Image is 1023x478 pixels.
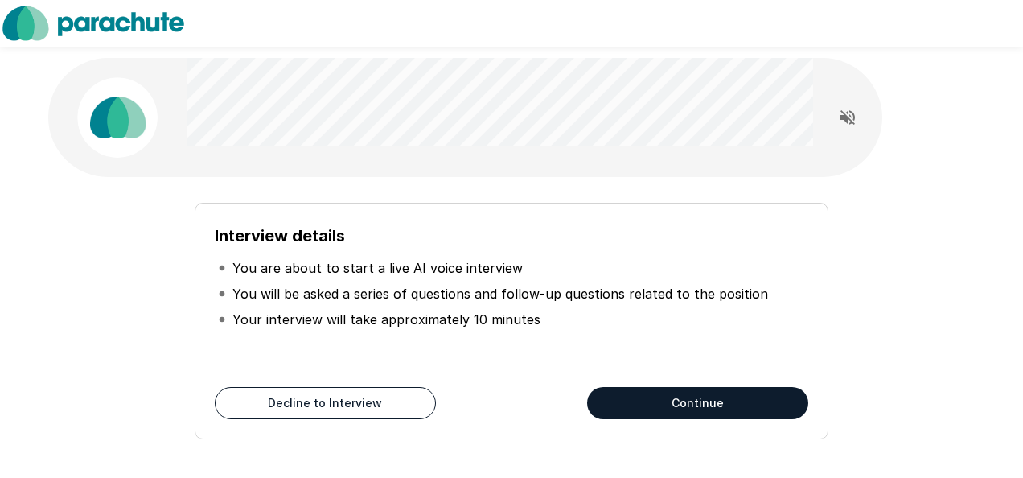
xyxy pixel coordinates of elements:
[232,284,768,303] p: You will be asked a series of questions and follow-up questions related to the position
[77,77,158,158] img: parachute_avatar.png
[215,226,345,245] b: Interview details
[215,387,436,419] button: Decline to Interview
[587,387,808,419] button: Continue
[232,310,540,329] p: Your interview will take approximately 10 minutes
[832,101,864,134] button: Read questions aloud
[232,258,523,278] p: You are about to start a live AI voice interview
